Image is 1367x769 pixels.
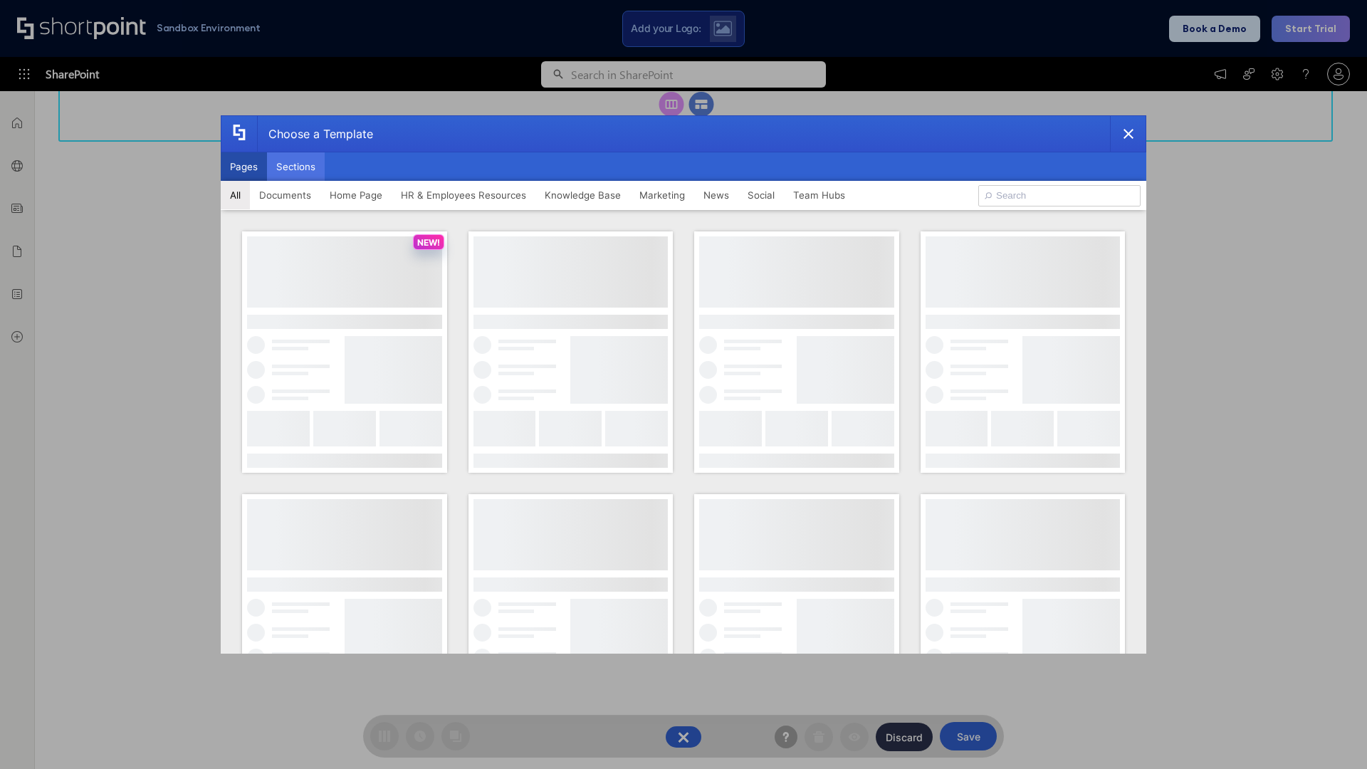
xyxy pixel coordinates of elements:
button: Team Hubs [784,181,854,209]
button: Documents [250,181,320,209]
button: Home Page [320,181,392,209]
input: Search [978,185,1141,206]
button: Knowledge Base [535,181,630,209]
button: Pages [221,152,267,181]
p: NEW! [417,237,440,248]
button: Marketing [630,181,694,209]
button: Social [738,181,784,209]
iframe: Chat Widget [1296,701,1367,769]
button: Sections [267,152,325,181]
button: HR & Employees Resources [392,181,535,209]
div: template selector [221,115,1146,654]
div: Choose a Template [257,116,373,152]
button: News [694,181,738,209]
button: All [221,181,250,209]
